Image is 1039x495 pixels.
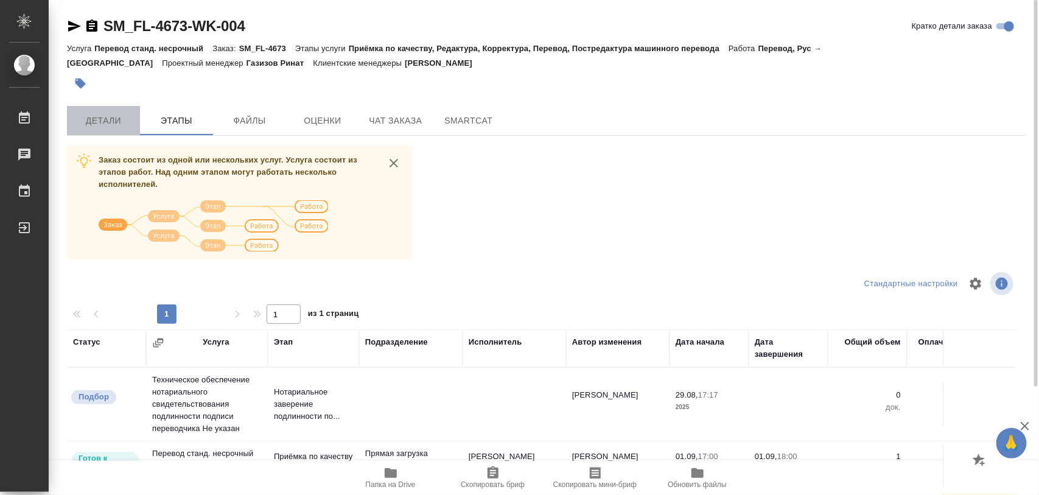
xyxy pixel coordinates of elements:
p: [PERSON_NAME] [405,58,481,68]
div: Общий объем [845,336,901,348]
button: Скопировать мини-бриф [544,461,646,495]
span: Посмотреть информацию [990,272,1016,295]
p: 29.08, [676,390,698,399]
button: Скопировать ссылку для ЯМессенджера [67,19,82,33]
p: Приёмка по качеству, Редактура, Корректура, Перевод, Постредактура машинного перевода [349,44,729,53]
p: Газизов Ринат [247,58,313,68]
span: из 1 страниц [308,306,359,324]
p: 2025 [676,401,743,413]
p: Работа [729,44,758,53]
button: Сгруппировать [152,337,164,349]
span: Обновить файлы [668,480,727,489]
button: Скопировать ссылку [85,19,99,33]
td: Техническое обеспечение нотариального свидетельствования подлинности подписи переводчика Не указан [146,368,268,441]
span: Детали [74,113,133,128]
p: SM_FL-4673 [239,44,295,53]
div: Автор изменения [572,336,642,348]
div: Исполнитель [469,336,522,348]
button: Папка на Drive [340,461,442,495]
span: Заказ состоит из одной или нескольких услуг. Услуга состоит из этапов работ. Над одним этапом мог... [99,155,357,189]
td: [PERSON_NAME] [566,383,670,426]
a: SM_FL-4673-WK-004 [103,18,245,34]
p: 1 [834,451,901,463]
td: Перевод станд. несрочный Рус → [GEOGRAPHIC_DATA] [146,441,268,490]
div: Статус [73,336,100,348]
p: Перевод станд. несрочный [94,44,212,53]
span: Чат заказа [366,113,425,128]
p: Этапы услуги [295,44,349,53]
div: Дата завершения [755,336,822,360]
p: 18:00 [777,452,797,461]
p: Нотариальное заверение подлинности по... [274,386,353,423]
p: док. [913,401,980,413]
p: Клиентские менеджеры [313,58,405,68]
p: 01.09, [755,452,777,461]
p: Заказ: [212,44,239,53]
p: Готов к работе [79,452,131,477]
span: Этапы [147,113,206,128]
span: Скопировать бриф [461,480,525,489]
span: Файлы [220,113,279,128]
span: Оценки [293,113,352,128]
div: Подразделение [365,336,428,348]
div: Оплачиваемый объем [913,336,980,360]
div: Этап [274,336,293,348]
span: Скопировать мини-бриф [553,480,637,489]
span: Папка на Drive [366,480,416,489]
button: Добавить оценку [970,451,990,471]
span: 🙏 [1001,430,1022,456]
button: close [385,154,403,172]
p: Приёмка по качеству [274,451,353,463]
span: Кратко детали заказа [912,20,992,32]
p: 0 [834,389,901,401]
button: 🙏 [996,428,1027,458]
span: SmartCat [439,113,498,128]
p: 17:17 [698,390,718,399]
div: Услуга [203,336,229,348]
span: Настроить таблицу [961,269,990,298]
p: 1 [913,451,980,463]
div: Дата начала [676,336,724,348]
td: Прямая загрузка (шаблонные документы) [359,441,463,490]
p: Проектный менеджер [162,58,246,68]
button: Обновить файлы [646,461,749,495]
td: [PERSON_NAME] [463,444,566,487]
td: [PERSON_NAME] [566,444,670,487]
p: док. [834,401,901,413]
p: 0 [913,389,980,401]
button: Добавить тэг [67,70,94,97]
div: split button [861,275,961,293]
p: Подбор [79,391,109,403]
p: 01.09, [676,452,698,461]
p: 17:00 [698,452,718,461]
p: Услуга [67,44,94,53]
button: Скопировать бриф [442,461,544,495]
